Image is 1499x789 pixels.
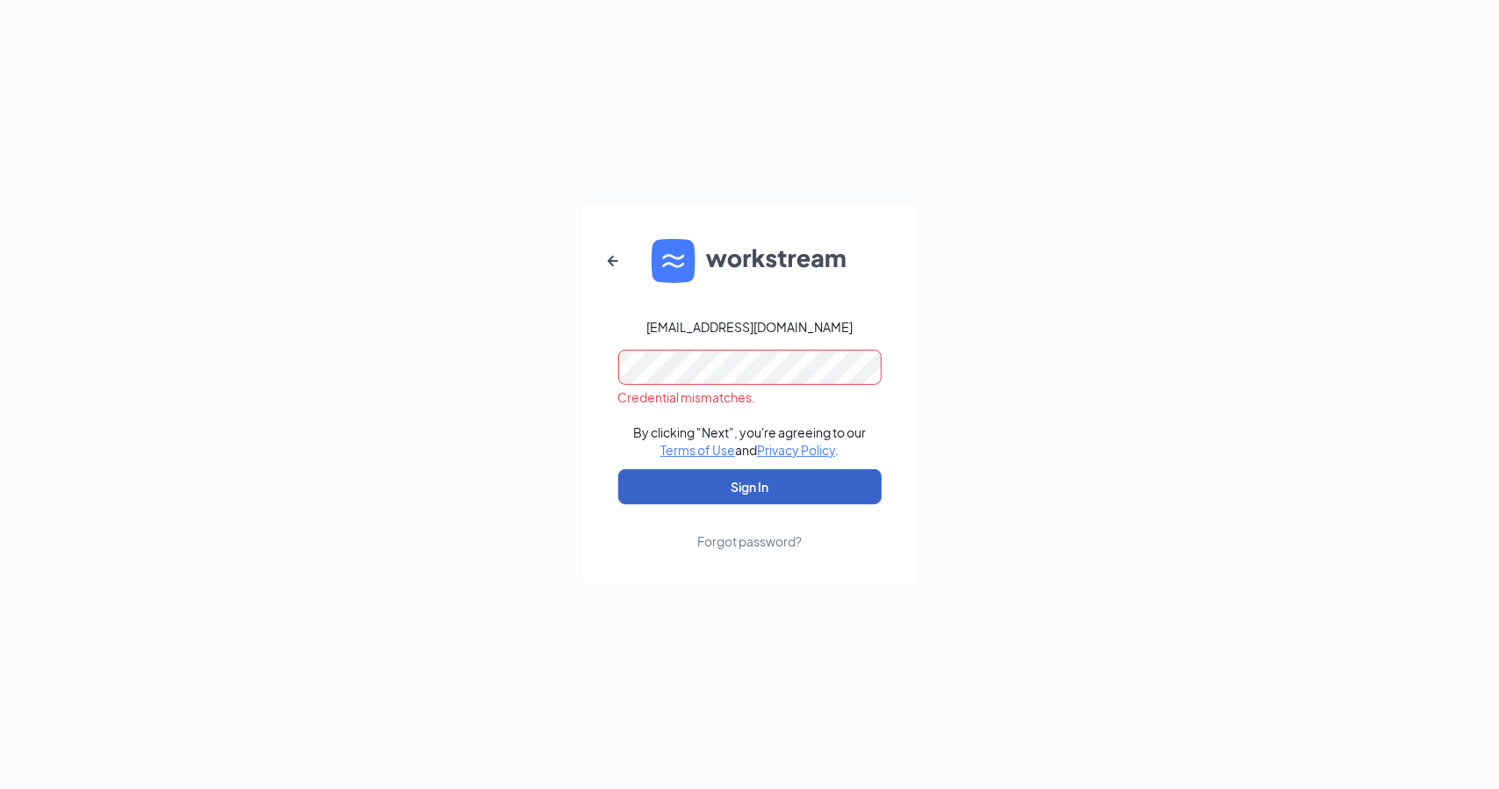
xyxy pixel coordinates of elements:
[618,469,882,504] button: Sign In
[618,388,882,406] div: Credential mismatches.
[646,318,853,336] div: [EMAIL_ADDRESS][DOMAIN_NAME]
[697,532,802,550] div: Forgot password?
[602,250,623,271] svg: ArrowLeftNew
[660,442,735,458] a: Terms of Use
[697,504,802,550] a: Forgot password?
[592,240,634,282] button: ArrowLeftNew
[757,442,835,458] a: Privacy Policy
[633,423,866,459] div: By clicking "Next", you're agreeing to our and .
[652,239,848,283] img: WS logo and Workstream text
